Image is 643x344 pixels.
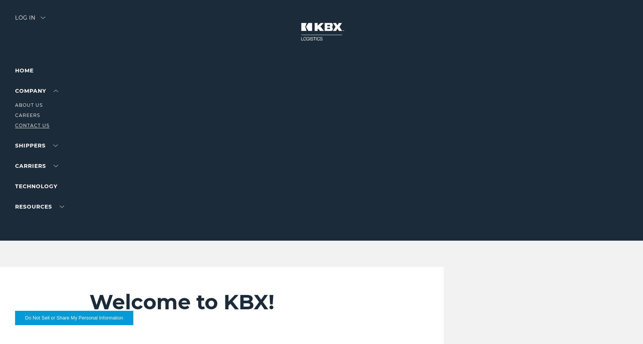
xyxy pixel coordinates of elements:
a: SHIPPERS [15,142,58,149]
a: Carriers [15,163,58,169]
img: kbx logo [293,15,350,48]
h2: Welcome to KBX! [89,290,379,315]
button: Do Not Sell or Share My Personal Information [15,311,133,325]
a: Contact Us [15,123,49,128]
a: Company [15,88,58,94]
a: Home [15,67,34,74]
iframe: Chat Widget [605,308,643,344]
img: arrow [41,17,45,19]
a: Technology [15,183,57,190]
a: About Us [15,102,43,108]
a: RESOURCES [15,203,64,210]
div: Log in [15,15,45,26]
a: Careers [15,112,40,118]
